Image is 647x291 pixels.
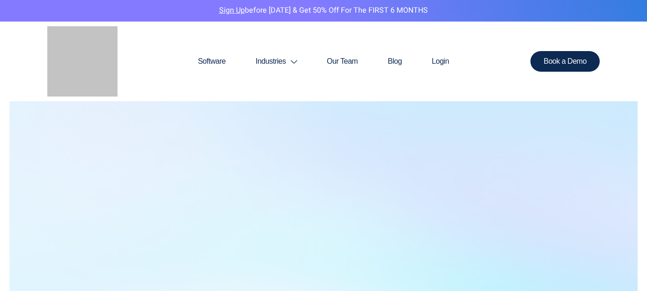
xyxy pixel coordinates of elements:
a: Book a Demo [530,51,600,72]
a: Sign Up [219,5,245,16]
a: Blog [373,39,417,84]
a: Industries [241,39,312,84]
p: before [DATE] & Get 50% Off for the FIRST 6 MONTHS [7,5,640,17]
a: Our Team [312,39,373,84]
a: Software [183,39,241,84]
a: Login [417,39,464,84]
span: Book a Demo [544,58,587,65]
